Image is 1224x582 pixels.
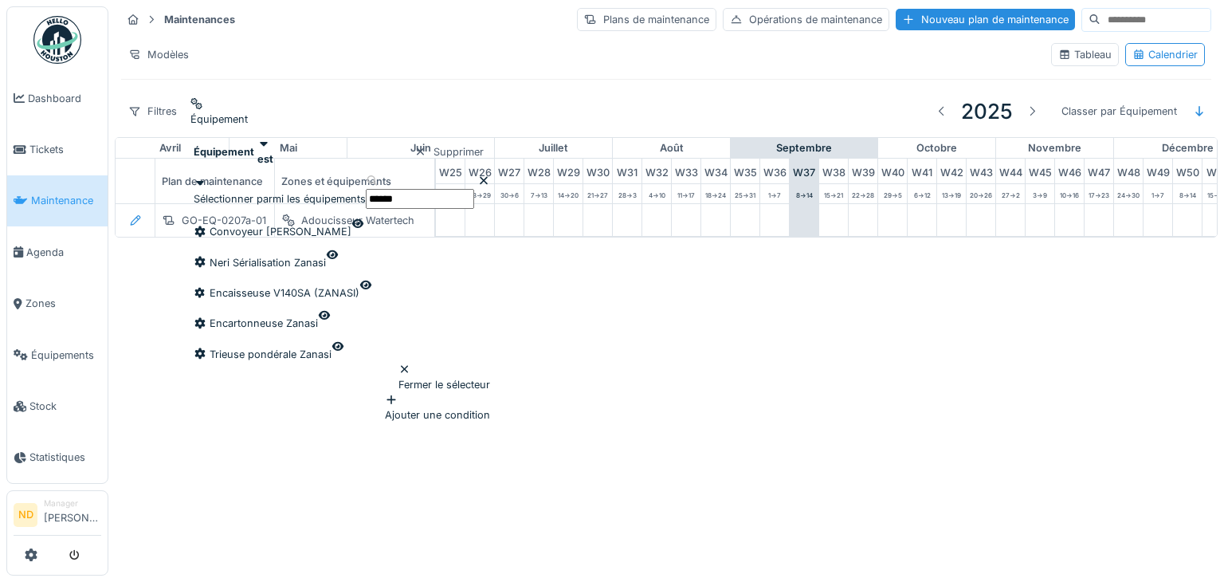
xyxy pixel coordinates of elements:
[194,285,359,301] div: Encaisseuse V140SA (ZANASI)
[408,141,490,163] div: Supprimer
[1054,100,1184,123] div: Classer par Équipement
[194,224,351,239] div: Convoyeur [PERSON_NAME]
[1026,184,1054,203] div: 3 -> 9
[1026,159,1054,183] div: W 45
[967,159,995,183] div: W 43
[1055,159,1084,183] div: W 46
[155,159,315,203] div: Plan de maintenance
[44,497,101,509] div: Manager
[642,159,671,183] div: W 32
[731,184,759,203] div: 25 -> 31
[672,159,700,183] div: W 33
[524,159,553,183] div: W 28
[760,184,789,203] div: 1 -> 7
[14,503,37,527] li: ND
[121,100,184,123] div: Filtres
[723,8,889,31] div: Opérations de maintenance
[849,184,877,203] div: 22 -> 28
[701,184,730,203] div: 18 -> 24
[495,138,612,159] div: juillet
[849,159,877,183] div: W 39
[158,12,241,27] strong: Maintenances
[26,245,101,260] span: Agenda
[31,193,101,208] span: Maintenance
[33,16,81,64] img: Badge_color-CXgf-gQk.svg
[385,392,490,423] div: Ajouter une condition
[613,184,641,203] div: 28 -> 3
[194,255,326,270] div: Neri Sérialisation Zanasi
[642,184,671,203] div: 4 -> 10
[583,184,612,203] div: 21 -> 27
[996,184,1025,203] div: 27 -> 2
[1085,159,1113,183] div: W 47
[28,91,101,106] span: Dashboard
[967,184,995,203] div: 20 -> 26
[1132,47,1198,62] div: Calendrier
[31,348,101,363] span: Équipements
[495,184,524,203] div: 30 -> 6
[672,184,700,203] div: 11 -> 17
[398,362,490,392] div: Fermer le sélecteur
[1058,47,1112,62] div: Tableau
[121,43,196,66] div: Modèles
[1173,184,1202,203] div: 8 -> 14
[182,213,266,228] div: GO-EQ-0207a-01
[819,159,848,183] div: W 38
[790,184,818,203] div: 8 -> 14
[731,159,759,183] div: W 35
[190,112,248,127] div: Équipement
[878,159,907,183] div: W 40
[194,316,318,331] div: Encartonneuse Zanasi
[1144,159,1172,183] div: W 49
[194,347,331,362] div: Trieuse pondérale Zanasi
[961,99,1013,124] h3: 2025
[524,184,553,203] div: 7 -> 13
[701,159,730,183] div: W 34
[29,142,101,157] span: Tickets
[613,138,730,159] div: août
[29,399,101,414] span: Stock
[554,159,583,183] div: W 29
[731,138,877,159] div: septembre
[44,497,101,532] li: [PERSON_NAME]
[1144,184,1172,203] div: 1 -> 7
[495,159,524,183] div: W 27
[112,138,229,159] div: avril
[937,159,966,183] div: W 42
[194,176,366,206] div: Sélectionner parmi les équipements
[878,138,995,159] div: octobre
[908,159,936,183] div: W 41
[1173,159,1202,183] div: W 50
[1114,184,1143,203] div: 24 -> 30
[554,184,583,203] div: 14 -> 20
[1085,184,1113,203] div: 17 -> 23
[257,153,273,165] strong: est
[896,9,1075,30] div: Nouveau plan de maintenance
[819,184,848,203] div: 15 -> 21
[937,184,966,203] div: 13 -> 19
[194,144,254,159] strong: Équipement
[908,184,936,203] div: 6 -> 12
[1114,159,1143,183] div: W 48
[25,296,101,311] span: Zones
[29,450,101,465] span: Statistiques
[878,184,907,203] div: 29 -> 5
[996,159,1025,183] div: W 44
[760,159,789,183] div: W 36
[996,138,1113,159] div: novembre
[1055,184,1084,203] div: 10 -> 16
[790,159,818,183] div: W 37
[583,159,612,183] div: W 30
[577,8,716,31] div: Plans de maintenance
[613,159,641,183] div: W 31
